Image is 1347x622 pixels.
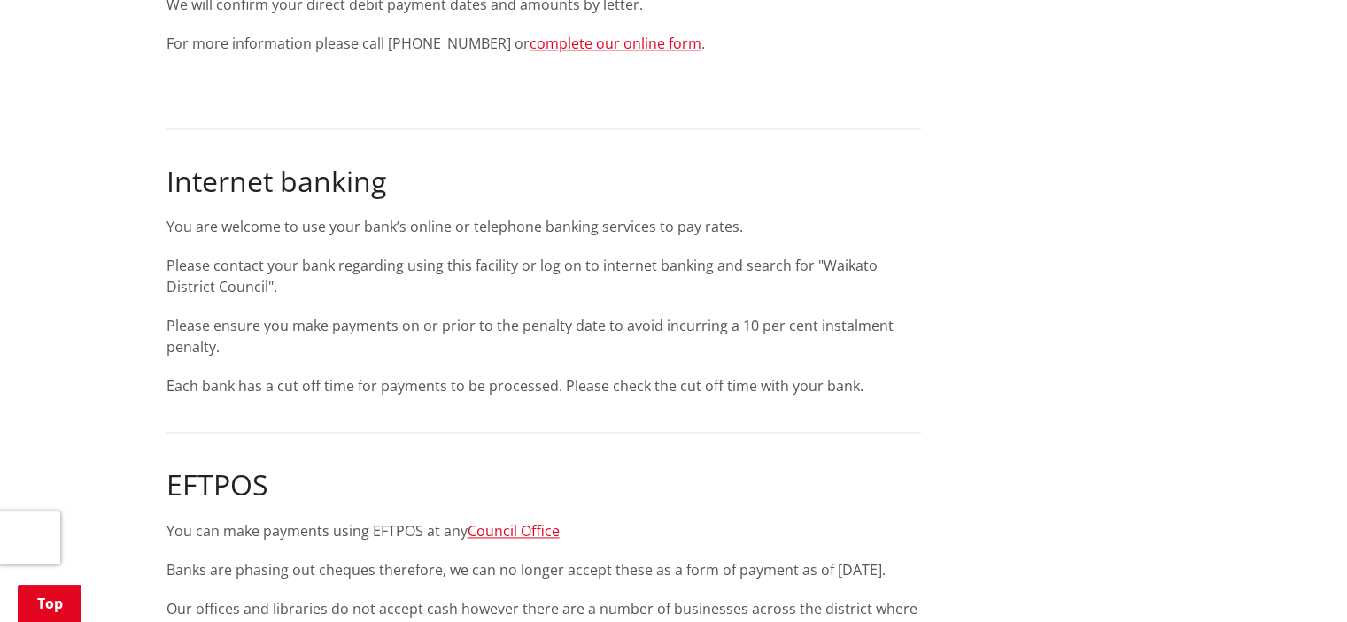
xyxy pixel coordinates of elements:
a: Top [18,585,81,622]
p: You can make payments using EFTPOS at any [166,520,921,541]
iframe: Messenger Launcher [1266,548,1329,611]
p: Each bank has a cut off time for payments to be processed. Please check the cut off time with you... [166,375,921,396]
p: For more information please call [PHONE_NUMBER] or . [166,33,921,54]
a: Council Office [468,521,560,541]
h2: Internet banking [166,165,921,198]
p: Please contact your bank regarding using this facility or log on to internet banking and search f... [166,255,921,297]
p: Please ensure you make payments on or prior to the penalty date to avoid incurring a 10 per cent ... [166,315,921,357]
p: Banks are phasing out cheques therefore, we can no longer accept these as a form of payment as of... [166,559,921,580]
a: complete our online form [530,34,701,53]
h2: EFTPOS [166,468,921,502]
p: You are welcome to use your bank’s online or telephone banking services to pay rates. [166,216,921,237]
